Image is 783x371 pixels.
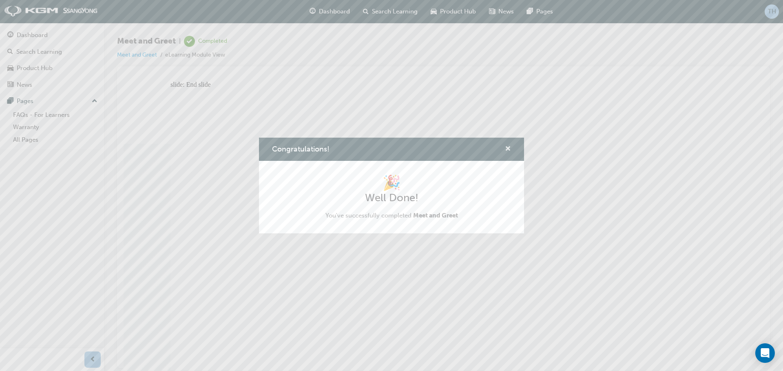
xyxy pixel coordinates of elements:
[272,145,330,154] span: Congratulations!
[505,144,511,154] button: cross-icon
[325,174,458,192] h1: 🎉
[325,212,458,219] span: You've successfully completed
[755,343,775,363] div: Open Intercom Messenger
[325,191,458,204] h2: Well Done!
[259,138,524,233] div: Congratulations!
[413,212,458,219] span: Meet and Greet
[505,146,511,153] span: cross-icon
